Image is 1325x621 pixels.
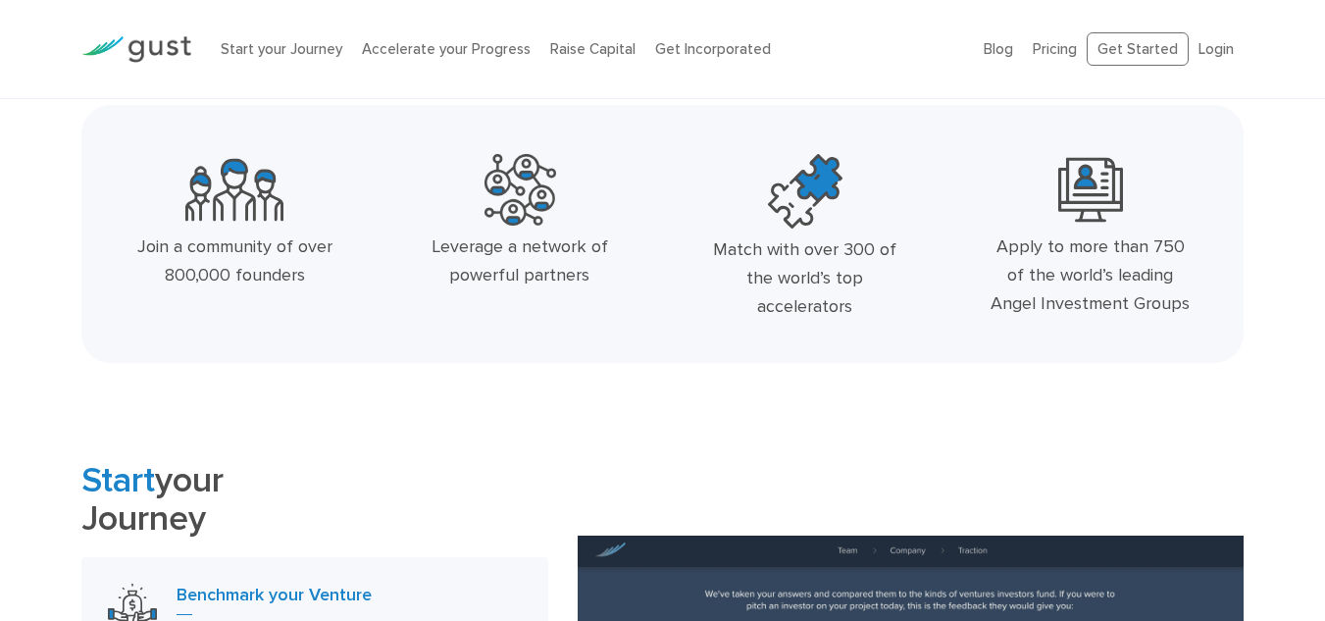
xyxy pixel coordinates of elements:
[132,233,337,290] div: Join a community of over 800,000 founders
[703,236,908,321] div: Match with over 300 of the world’s top accelerators
[550,40,636,58] a: Raise Capital
[768,154,842,229] img: Top Accelerators
[1087,32,1189,67] a: Get Started
[655,40,771,58] a: Get Incorporated
[418,233,623,290] div: Leverage a network of powerful partners
[984,40,1013,58] a: Blog
[362,40,531,58] a: Accelerate your Progress
[81,36,191,63] img: Gust Logo
[989,233,1194,318] div: Apply to more than 750 of the world’s leading Angel Investment Groups
[81,459,155,501] span: Start
[1198,40,1234,58] a: Login
[1033,40,1077,58] a: Pricing
[177,584,523,615] h3: Benchmark your Venture
[484,154,556,226] img: Powerful Partners
[81,461,549,538] h2: your Journey
[1058,154,1123,226] img: Leading Angel Investment
[185,154,283,226] img: Community Founders
[221,40,342,58] a: Start your Journey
